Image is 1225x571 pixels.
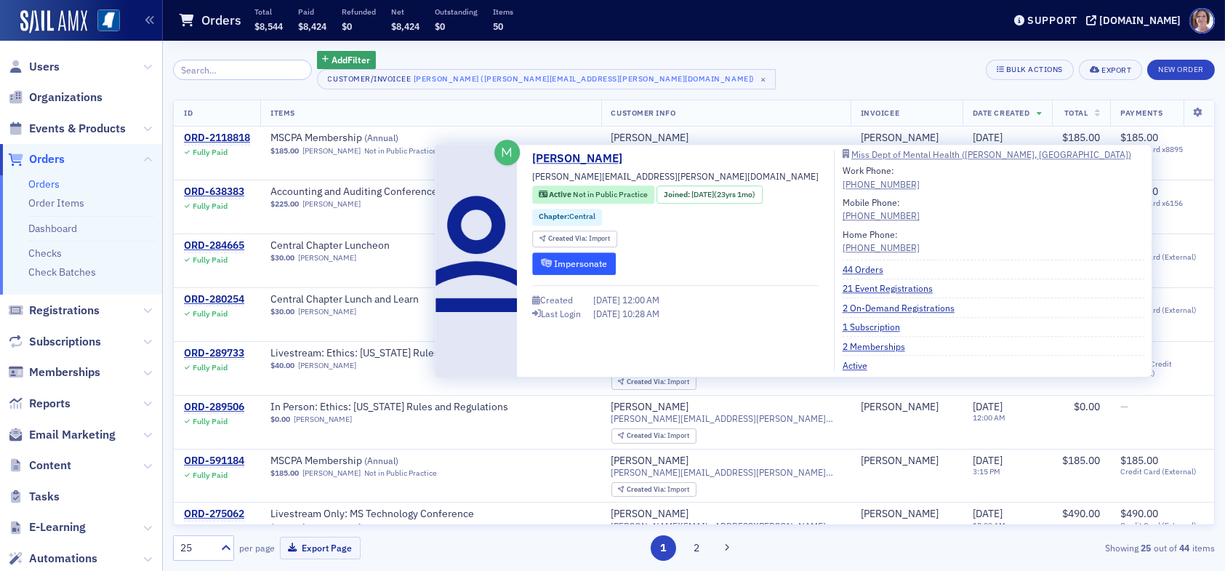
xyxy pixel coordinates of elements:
[193,148,228,157] div: Fully Paid
[184,132,250,145] a: ORD-2118818
[302,146,361,156] a: [PERSON_NAME]
[328,74,411,84] div: Customer/Invoicee
[549,189,573,199] span: Active
[664,189,691,201] span: Joined :
[20,10,87,33] img: SailAMX
[28,247,62,260] a: Checks
[627,378,689,386] div: Import
[28,196,84,209] a: Order Items
[184,239,244,252] a: ORD-284665
[861,508,939,521] div: [PERSON_NAME]
[532,150,633,167] a: [PERSON_NAME]
[548,233,589,243] span: Created Via :
[29,303,100,319] span: Registrations
[1120,108,1162,118] span: Payments
[302,468,361,478] a: [PERSON_NAME]
[539,211,595,223] a: Chapter:Central
[97,9,120,32] img: SailAMX
[657,185,763,204] div: Joined: 2002-07-01 00:00:00
[193,255,228,265] div: Fully Paid
[1099,14,1181,27] div: [DOMAIN_NAME]
[29,551,97,567] span: Automations
[843,150,1144,159] a: Miss Dept of Mental Health ([PERSON_NAME], [GEOGRAPHIC_DATA])
[843,177,920,191] div: [PHONE_NUMBER]
[1120,400,1128,413] span: —
[302,522,361,532] a: [PERSON_NAME]
[435,7,478,17] p: Outstanding
[532,169,819,183] span: [PERSON_NAME][EMAIL_ADDRESS][PERSON_NAME][DOMAIN_NAME]
[29,59,60,75] span: Users
[8,458,71,474] a: Content
[342,7,376,17] p: Refunded
[861,132,952,145] span: Kelly Breland
[861,401,952,414] span: Kelly Breland
[184,455,244,468] a: ORD-591184
[861,455,939,468] a: [PERSON_NAME]
[298,253,356,263] a: [PERSON_NAME]
[843,301,965,314] a: 2 On-Demand Registrations
[1120,131,1158,144] span: $185.00
[180,540,212,556] div: 25
[973,412,1005,423] time: 12:00 AM
[877,541,1215,554] div: Showing out of items
[1101,66,1131,74] div: Export
[184,108,193,118] span: ID
[611,455,689,468] div: [PERSON_NAME]
[365,468,438,478] div: Not in Public Practice
[611,482,696,498] div: Created Via: Import
[298,7,326,17] p: Paid
[1147,60,1215,80] button: New Order
[29,427,116,443] span: Email Marketing
[270,185,454,199] a: Accounting and Auditing Conference
[627,377,667,386] span: Created Via :
[861,455,952,468] span: Kelly Breland
[611,132,689,145] a: [PERSON_NAME]
[184,401,244,414] div: ORD-289506
[611,401,689,414] div: [PERSON_NAME]
[270,455,454,468] a: MSCPA Membership (Annual)
[532,185,654,204] div: Active: Active: Not in Public Practice
[29,364,100,380] span: Memberships
[861,108,899,118] span: Invoicee
[193,524,228,533] div: Fully Paid
[184,508,244,521] a: ORD-275062
[1027,14,1077,27] div: Support
[861,401,939,414] a: [PERSON_NAME]
[280,537,361,559] button: Export Page
[611,508,689,521] a: [PERSON_NAME]
[843,228,920,255] div: Home Phone:
[593,308,622,319] span: [DATE]
[1120,145,1204,154] span: Credit Card x8895
[332,53,370,66] span: Add Filter
[1120,507,1158,520] span: $490.00
[8,427,116,443] a: Email Marketing
[193,201,228,211] div: Fully Paid
[627,431,667,440] span: Created Via :
[29,396,71,412] span: Reports
[270,146,299,156] span: $185.00
[184,185,244,199] a: ORD-638383
[270,522,299,532] span: $490.00
[593,295,622,306] span: [DATE]
[843,241,920,254] div: [PHONE_NUMBER]
[539,189,648,201] a: Active Not in Public Practice
[184,347,244,360] a: ORD-289733
[391,20,419,32] span: $8,424
[270,401,508,414] span: In Person: Ethics: Mississippi Rules and Regulations
[611,521,840,532] span: [PERSON_NAME][EMAIL_ADDRESS][PERSON_NAME][DOMAIN_NAME]
[414,71,755,86] div: [PERSON_NAME] ([PERSON_NAME][EMAIL_ADDRESS][PERSON_NAME][DOMAIN_NAME])
[986,60,1074,80] button: Bulk Actions
[29,89,103,105] span: Organizations
[611,413,840,424] span: [PERSON_NAME][EMAIL_ADDRESS][PERSON_NAME][DOMAIN_NAME]
[1138,541,1154,554] strong: 25
[298,361,356,370] a: [PERSON_NAME]
[317,69,776,89] button: Customer/Invoicee[PERSON_NAME] ([PERSON_NAME][EMAIL_ADDRESS][PERSON_NAME][DOMAIN_NAME])×
[270,132,454,145] a: MSCPA Membership (Annual)
[1120,252,1204,262] span: Credit Card (External)
[973,400,1003,413] span: [DATE]
[973,520,1005,530] time: 12:00 AM
[270,508,474,521] a: Livestream Only: MS Technology Conference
